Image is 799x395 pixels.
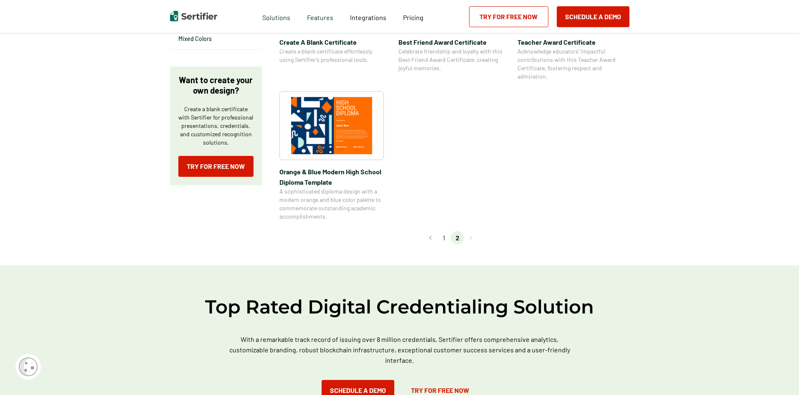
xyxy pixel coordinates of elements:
iframe: Chat Widget [757,355,799,395]
h2: Top Rated Digital Credentialing Solution [149,295,650,319]
span: Integrations [350,13,386,21]
button: Go to next page [464,231,477,245]
a: Mixed Colors [178,35,254,43]
li: page 2 [451,231,464,245]
button: Schedule a Demo [557,6,629,27]
a: Try for Free Now [178,156,254,177]
a: Integrations [350,11,386,22]
img: Sertifier | Digital Credentialing Platform [170,11,217,21]
img: Cookie Popup Icon [19,357,38,376]
span: Orange & Blue Modern High School Diploma Template [279,166,384,187]
li: page 1 [437,231,451,245]
span: Acknowledge educators’ impactful contributions with this Teacher Award Certificate, fostering res... [517,47,622,81]
p: Want to create your own design? [178,75,254,96]
a: Orange & Blue Modern High School Diploma TemplateOrange & Blue Modern High School Diploma Templat... [279,91,384,221]
a: Try for Free Now [469,6,548,27]
span: Teacher Award Certificate [517,37,622,47]
span: Create A Blank Certificate [279,37,384,47]
p: Create a blank certificate with Sertifier for professional presentations, credentials, and custom... [178,105,254,147]
span: Features [307,11,333,22]
span: Create a blank certificate effortlessly using Sertifier’s professional tools. [279,47,384,64]
span: Best Friend Award Certificate​ [398,37,503,47]
img: Orange & Blue Modern High School Diploma Template [291,97,372,154]
span: Solutions [262,11,290,22]
span: Pricing [403,13,424,21]
span: A sophisticated diploma design with a modern orange and blue color palette to commemorate outstan... [279,187,384,221]
a: Pricing [403,11,424,22]
span: Celebrate friendship and loyalty with this Best Friend Award Certificate, creating joyful memories. [398,47,503,72]
button: Go to previous page [424,231,437,245]
p: With a remarkable track record of issuing over 8 million credentials, Sertifier offers comprehens... [224,334,575,365]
